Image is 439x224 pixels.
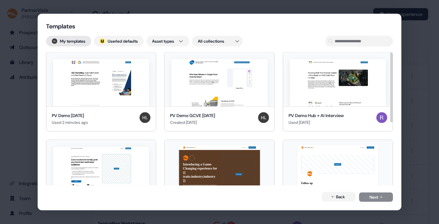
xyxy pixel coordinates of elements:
[198,38,224,45] span: All collections
[192,36,243,47] button: All collections
[376,112,387,123] img: Rick
[52,39,57,44] img: Hondo
[52,112,88,119] div: PV Demo [DATE]
[46,139,156,219] button: webinar v1
[289,119,344,126] div: Used [DATE]
[53,147,149,194] img: webinar v1
[283,139,393,219] button: Nice to meet you 👋Learn moreBook a demoYour imageFollow up
[146,36,189,47] button: Asset types
[52,119,88,126] div: Used 2 minutes ago
[170,112,215,119] div: PV Demo GCVE [DATE]
[100,39,105,44] img: userled logo
[46,36,91,47] button: My templates
[46,22,114,30] div: Templates
[164,52,274,132] button: PV Demo GCVE 8.21.25PV Demo GCVE [DATE]Created [DATE]Hondo
[290,59,386,107] img: PV Demo Hub + AI Interview
[289,112,344,119] div: PV Demo Hub + AI Interview
[170,119,215,126] div: Created [DATE]
[53,59,149,107] img: PV Demo 8.21.25
[164,139,274,219] button: Nice to meet you 👋Learn moreBook a demoIntroducing a Game-Changing experience for {{ traits.indus...
[100,39,105,44] div: ;
[94,36,144,47] button: userled logo;Userled defaults
[283,52,393,132] button: PV Demo Hub + AI InterviewPV Demo Hub + AI InterviewUsed [DATE]Rick
[46,52,156,132] button: PV Demo 8.21.25PV Demo [DATE]Used 2 minutes agoHondo
[140,112,150,123] img: Hondo
[322,192,356,202] button: Back
[258,112,269,123] img: Hondo
[171,59,267,107] img: PV Demo GCVE 8.21.25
